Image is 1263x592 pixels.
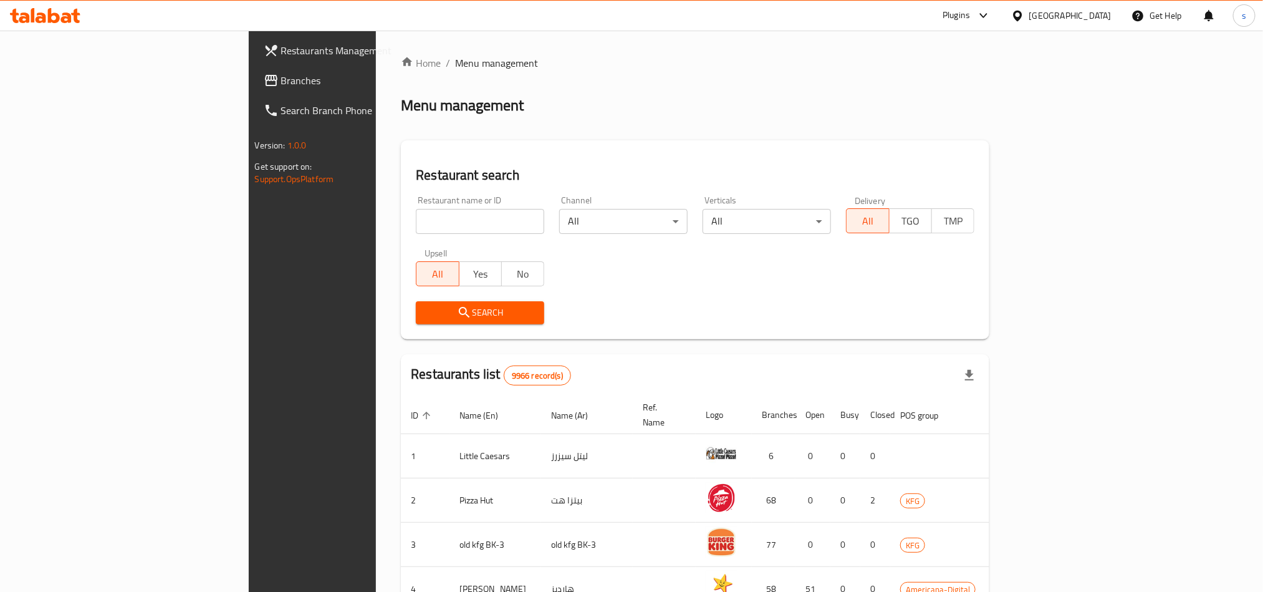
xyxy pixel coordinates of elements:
span: Restaurants Management [281,43,449,58]
div: Plugins [943,8,970,23]
span: Version: [255,137,286,153]
a: Search Branch Phone [254,95,459,125]
label: Upsell [425,249,448,258]
img: old kfg BK-3 [706,526,737,558]
td: 68 [752,478,795,523]
div: Export file [954,361,984,391]
span: Get support on: [255,158,312,175]
span: Menu management [455,56,538,70]
td: Pizza Hut [449,478,541,523]
th: Logo [696,396,752,434]
span: KFG [901,494,924,508]
button: TMP [931,208,974,233]
td: 0 [860,434,890,478]
div: [GEOGRAPHIC_DATA] [1029,9,1112,22]
td: 0 [830,434,860,478]
span: POS group [900,408,954,423]
span: All [421,265,454,283]
button: All [846,208,889,233]
div: Total records count [504,366,571,386]
span: Ref. Name [643,400,681,430]
td: Little Caesars [449,434,541,478]
button: TGO [889,208,932,233]
td: 0 [795,523,830,567]
td: 0 [795,434,830,478]
span: s [1242,9,1246,22]
h2: Menu management [401,95,524,115]
span: All [852,212,884,230]
a: Branches [254,66,459,95]
span: Yes [464,265,497,283]
img: Pizza Hut [706,482,737,513]
th: Closed [860,396,890,434]
img: Little Caesars [706,438,737,469]
button: Search [416,301,544,324]
th: Busy [830,396,860,434]
span: No [507,265,539,283]
td: 0 [795,478,830,523]
button: All [416,261,459,286]
span: Branches [281,73,449,88]
a: Restaurants Management [254,36,459,66]
div: All [559,209,688,234]
span: 9966 record(s) [504,370,570,382]
span: TGO [895,212,927,230]
td: ليتل سيزرز [541,434,633,478]
input: Search for restaurant name or ID.. [416,209,544,234]
th: Open [795,396,830,434]
label: Delivery [855,196,886,205]
span: TMP [937,212,969,230]
td: old kfg BK-3 [449,523,541,567]
button: No [501,261,544,286]
span: 1.0.0 [287,137,307,153]
h2: Restaurants list [411,365,571,386]
td: 2 [860,478,890,523]
td: 0 [830,478,860,523]
span: KFG [901,538,924,553]
span: Search [426,305,534,321]
td: 0 [860,523,890,567]
span: ID [411,408,435,423]
button: Yes [459,261,502,286]
td: old kfg BK-3 [541,523,633,567]
td: 0 [830,523,860,567]
span: Name (En) [459,408,514,423]
td: بيتزا هت [541,478,633,523]
td: 77 [752,523,795,567]
span: Search Branch Phone [281,103,449,118]
span: Name (Ar) [551,408,604,423]
h2: Restaurant search [416,166,974,185]
td: 6 [752,434,795,478]
th: Branches [752,396,795,434]
a: Support.OpsPlatform [255,171,334,187]
div: All [703,209,831,234]
nav: breadcrumb [401,56,989,70]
